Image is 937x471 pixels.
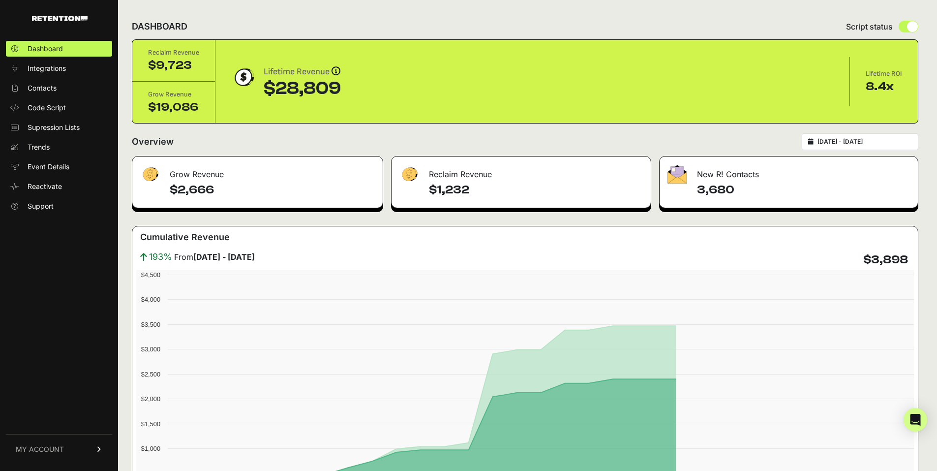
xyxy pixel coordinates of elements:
[6,61,112,76] a: Integrations
[148,99,199,115] div: $19,086
[28,63,66,73] span: Integrations
[132,157,383,186] div: Grow Revenue
[863,252,908,268] h4: $3,898
[6,139,112,155] a: Trends
[231,65,256,90] img: dollar-coin-05c43ed7efb7bc0c12610022525b4bbbb207c7efeef5aecc26f025e68dcafac9.png
[141,445,160,452] text: $1,000
[28,162,69,172] span: Event Details
[174,251,255,263] span: From
[140,230,230,244] h3: Cumulative Revenue
[660,157,918,186] div: New R! Contacts
[667,165,687,184] img: fa-envelope-19ae18322b30453b285274b1b8af3d052b27d846a4fbe8435d1a52b978f639a2.png
[132,135,174,149] h2: Overview
[6,120,112,135] a: Supression Lists
[148,48,199,58] div: Reclaim Revenue
[866,79,902,94] div: 8.4x
[6,198,112,214] a: Support
[141,345,160,353] text: $3,000
[32,16,88,21] img: Retention.com
[28,142,50,152] span: Trends
[132,20,187,33] h2: DASHBOARD
[16,444,64,454] span: MY ACCOUNT
[6,41,112,57] a: Dashboard
[28,201,54,211] span: Support
[697,182,910,198] h4: 3,680
[429,182,643,198] h4: $1,232
[846,21,893,32] span: Script status
[6,80,112,96] a: Contacts
[141,271,160,279] text: $4,500
[193,252,255,262] strong: [DATE] - [DATE]
[141,420,160,428] text: $1,500
[148,58,199,73] div: $9,723
[140,165,160,184] img: fa-dollar-13500eef13a19c4ab2b9ed9ad552e47b0d9fc28b02b83b90ba0e00f96d6372e9.png
[28,44,63,54] span: Dashboard
[6,100,112,116] a: Code Script
[6,434,112,464] a: MY ACCOUNT
[141,395,160,403] text: $2,000
[141,371,160,378] text: $2,500
[141,296,160,303] text: $4,000
[28,123,80,132] span: Supression Lists
[148,90,199,99] div: Grow Revenue
[28,103,66,113] span: Code Script
[6,159,112,175] a: Event Details
[264,65,341,79] div: Lifetime Revenue
[904,408,927,432] div: Open Intercom Messenger
[399,165,419,184] img: fa-dollar-13500eef13a19c4ab2b9ed9ad552e47b0d9fc28b02b83b90ba0e00f96d6372e9.png
[866,69,902,79] div: Lifetime ROI
[141,321,160,328] text: $3,500
[28,83,57,93] span: Contacts
[28,182,62,191] span: Reactivate
[392,157,651,186] div: Reclaim Revenue
[149,250,172,264] span: 193%
[170,182,375,198] h4: $2,666
[264,79,341,98] div: $28,809
[6,179,112,194] a: Reactivate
